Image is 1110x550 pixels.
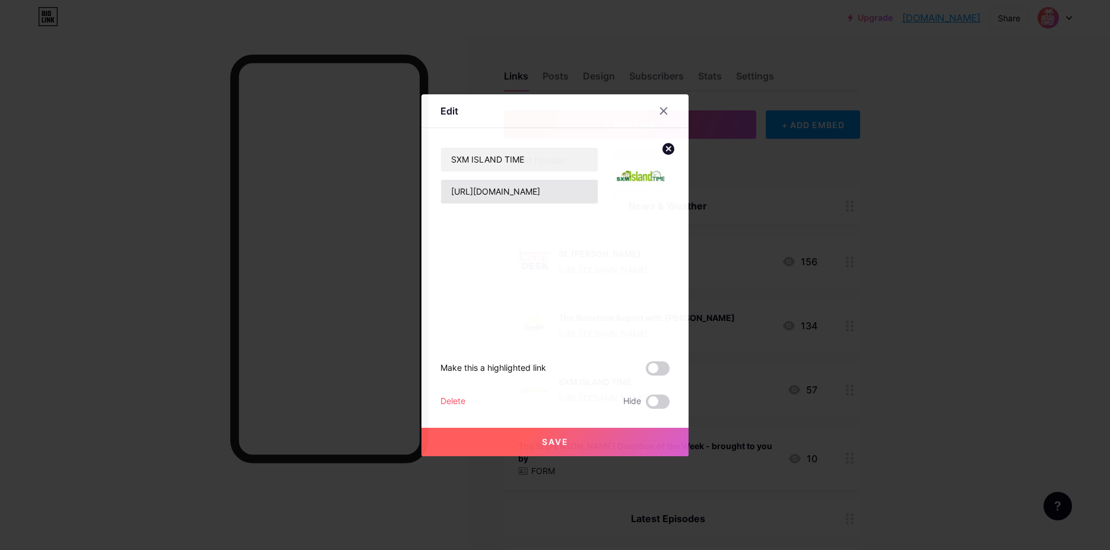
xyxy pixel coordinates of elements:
div: Edit [440,104,458,118]
span: Save [542,437,569,447]
img: link_thumbnail [613,147,670,204]
div: Delete [440,395,465,409]
div: Make this a highlighted link [440,361,546,376]
button: Save [421,428,689,456]
input: URL [441,180,598,204]
span: Hide [623,395,641,409]
input: Title [441,148,598,171]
